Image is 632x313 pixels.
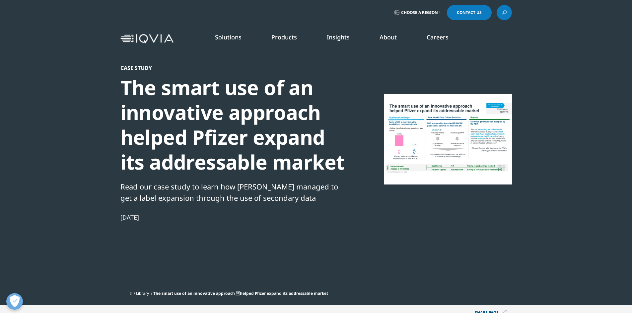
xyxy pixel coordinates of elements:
span: Choose a Region [401,10,438,15]
a: About [380,33,397,41]
a: Solutions [215,33,242,41]
a: Careers [427,33,449,41]
button: Open Preferences [6,293,23,310]
a: Library [136,290,149,296]
div: Case Study [120,65,348,71]
div: The smart use of an innovative approach helped Pfizer expand its addressable market [120,75,348,175]
a: Insights [327,33,350,41]
a: Products [271,33,297,41]
div: Read our case study to learn how [PERSON_NAME] managed to get a label expansion through the use o... [120,181,348,203]
span: The smart use of an innovative approach helped Pfizer expand its addressable market [153,290,328,296]
img: IQVIA Healthcare Information Technology and Pharma Clinical Research Company [120,34,174,44]
a: Contact Us [447,5,492,20]
div: [DATE] [120,213,348,221]
span: Contact Us [457,11,482,15]
nav: Primary [176,23,512,54]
